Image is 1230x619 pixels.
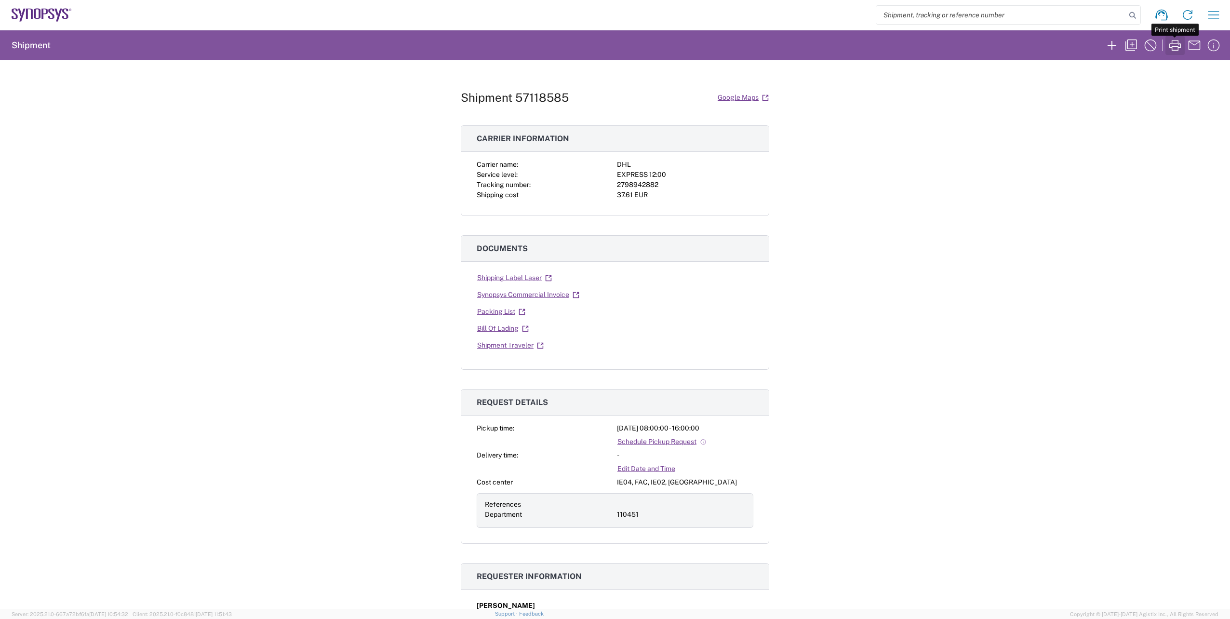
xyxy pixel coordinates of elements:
[196,611,232,617] span: [DATE] 11:51:43
[1070,610,1218,619] span: Copyright © [DATE]-[DATE] Agistix Inc., All Rights Reserved
[617,160,753,170] div: DHL
[485,510,613,520] div: Department
[477,269,552,286] a: Shipping Label Laser
[477,303,526,320] a: Packing List
[617,423,753,433] div: [DATE] 08:00:00 - 16:00:00
[12,611,128,617] span: Server: 2025.21.0-667a72bf6fa
[876,6,1126,24] input: Shipment, tracking or reference number
[477,398,548,407] span: Request details
[477,424,514,432] span: Pickup time:
[617,477,753,487] div: IE04, FAC, IE02, [GEOGRAPHIC_DATA]
[89,611,128,617] span: [DATE] 10:54:32
[617,510,745,520] div: 110451
[617,433,707,450] a: Schedule Pickup Request
[495,611,519,617] a: Support
[477,134,569,143] span: Carrier information
[477,478,513,486] span: Cost center
[617,170,753,180] div: EXPRESS 12:00
[617,180,753,190] div: 2798942882
[717,89,769,106] a: Google Maps
[477,320,529,337] a: Bill Of Lading
[477,161,518,168] span: Carrier name:
[461,91,569,105] h1: Shipment 57118585
[617,460,676,477] a: Edit Date and Time
[519,611,544,617] a: Feedback
[477,451,518,459] span: Delivery time:
[477,572,582,581] span: Requester information
[477,181,531,188] span: Tracking number:
[485,500,521,508] span: References
[617,450,753,460] div: -
[133,611,232,617] span: Client: 2025.21.0-f0c8481
[617,190,753,200] div: 37.61 EUR
[477,286,580,303] a: Synopsys Commercial Invoice
[477,171,518,178] span: Service level:
[477,191,519,199] span: Shipping cost
[12,40,51,51] h2: Shipment
[477,337,544,354] a: Shipment Traveler
[477,601,535,611] span: [PERSON_NAME]
[477,244,528,253] span: Documents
